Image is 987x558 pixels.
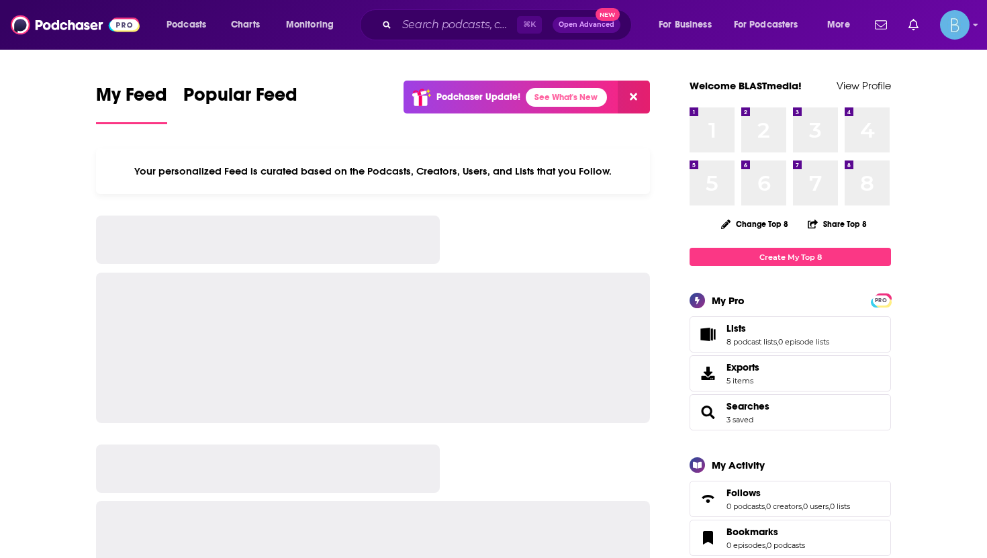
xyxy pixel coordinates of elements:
[167,15,206,34] span: Podcasts
[726,361,759,373] span: Exports
[659,15,712,34] span: For Business
[766,502,802,511] a: 0 creators
[553,17,620,33] button: Open AdvancedNew
[726,502,765,511] a: 0 podcasts
[526,88,607,107] a: See What's New
[940,10,970,40] img: User Profile
[286,15,334,34] span: Monitoring
[690,481,891,517] span: Follows
[96,148,650,194] div: Your personalized Feed is curated based on the Podcasts, Creators, Users, and Lists that you Follow.
[765,541,767,550] span: ,
[694,403,721,422] a: Searches
[940,10,970,40] button: Show profile menu
[734,15,798,34] span: For Podcasters
[694,364,721,383] span: Exports
[837,79,891,92] a: View Profile
[726,400,769,412] a: Searches
[830,502,850,511] a: 0 lists
[712,459,765,471] div: My Activity
[690,355,891,391] a: Exports
[726,322,746,334] span: Lists
[694,325,721,344] a: Lists
[726,322,829,334] a: Lists
[873,295,889,305] a: PRO
[231,15,260,34] span: Charts
[726,541,765,550] a: 0 episodes
[690,79,802,92] a: Welcome BLASTmedia!
[777,337,778,346] span: ,
[690,316,891,353] span: Lists
[802,502,803,511] span: ,
[726,376,759,385] span: 5 items
[690,394,891,430] span: Searches
[726,487,850,499] a: Follows
[726,487,761,499] span: Follows
[726,337,777,346] a: 8 podcast lists
[694,528,721,547] a: Bookmarks
[690,520,891,556] span: Bookmarks
[712,294,745,307] div: My Pro
[157,14,224,36] button: open menu
[517,16,542,34] span: ⌘ K
[829,502,830,511] span: ,
[596,8,620,21] span: New
[397,14,517,36] input: Search podcasts, credits, & more...
[869,13,892,36] a: Show notifications dropdown
[559,21,614,28] span: Open Advanced
[725,14,818,36] button: open menu
[940,10,970,40] span: Logged in as BLASTmedia
[690,248,891,266] a: Create My Top 8
[827,15,850,34] span: More
[767,541,805,550] a: 0 podcasts
[436,91,520,103] p: Podchaser Update!
[277,14,351,36] button: open menu
[694,490,721,508] a: Follows
[726,415,753,424] a: 3 saved
[183,83,297,114] span: Popular Feed
[803,502,829,511] a: 0 users
[183,83,297,124] a: Popular Feed
[818,14,867,36] button: open menu
[726,526,778,538] span: Bookmarks
[765,502,766,511] span: ,
[903,13,924,36] a: Show notifications dropdown
[11,12,140,38] img: Podchaser - Follow, Share and Rate Podcasts
[649,14,728,36] button: open menu
[778,337,829,346] a: 0 episode lists
[96,83,167,114] span: My Feed
[713,216,796,232] button: Change Top 8
[807,211,867,237] button: Share Top 8
[373,9,645,40] div: Search podcasts, credits, & more...
[726,526,805,538] a: Bookmarks
[96,83,167,124] a: My Feed
[222,14,268,36] a: Charts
